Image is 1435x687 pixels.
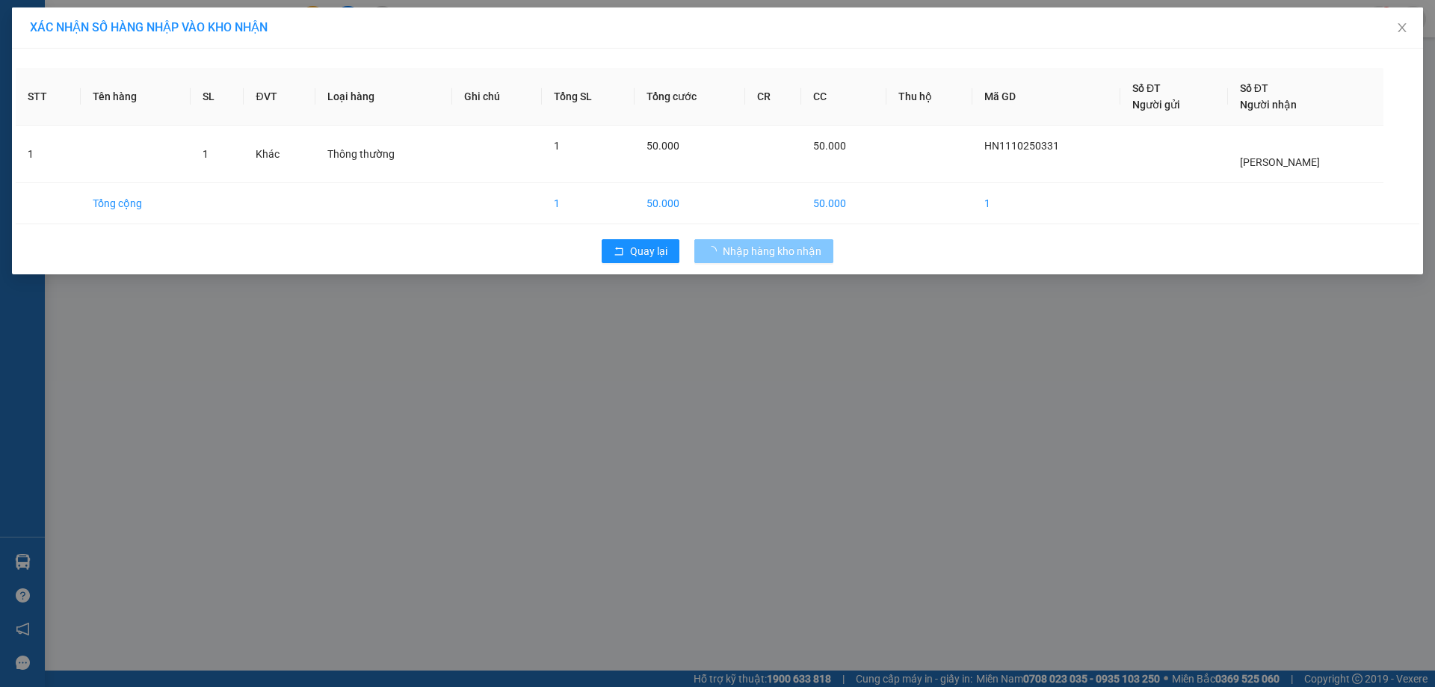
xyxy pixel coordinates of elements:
th: Ghi chú [452,68,542,126]
span: 1 [554,140,560,152]
span: HN1110250331 [984,140,1059,152]
span: Người gửi [1132,99,1180,111]
button: Close [1381,7,1423,49]
th: Mã GD [972,68,1120,126]
th: Thu hộ [886,68,972,126]
span: loading [706,246,723,256]
td: Khác [244,126,315,183]
span: Quay lại [630,243,667,259]
th: CC [801,68,886,126]
button: rollbackQuay lại [602,239,679,263]
th: CR [745,68,801,126]
td: 1 [972,183,1120,224]
button: Nhập hàng kho nhận [694,239,833,263]
td: 50.000 [635,183,745,224]
span: rollback [614,246,624,258]
td: Tổng cộng [81,183,191,224]
span: close [1396,22,1408,34]
td: 50.000 [801,183,886,224]
td: 1 [16,126,81,183]
th: Loại hàng [315,68,452,126]
th: Tổng SL [542,68,635,126]
span: XÁC NHẬN SỐ HÀNG NHẬP VÀO KHO NHẬN [30,20,268,34]
span: Số ĐT [1132,82,1161,94]
span: Người nhận [1240,99,1297,111]
span: 1 [203,148,209,160]
th: STT [16,68,81,126]
td: Thông thường [315,126,452,183]
th: ĐVT [244,68,315,126]
th: Tổng cước [635,68,745,126]
td: 1 [542,183,635,224]
span: 50.000 [646,140,679,152]
span: [PERSON_NAME] [1240,156,1320,168]
th: Tên hàng [81,68,191,126]
span: Nhập hàng kho nhận [723,243,821,259]
span: 50.000 [813,140,846,152]
span: Số ĐT [1240,82,1268,94]
th: SL [191,68,244,126]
